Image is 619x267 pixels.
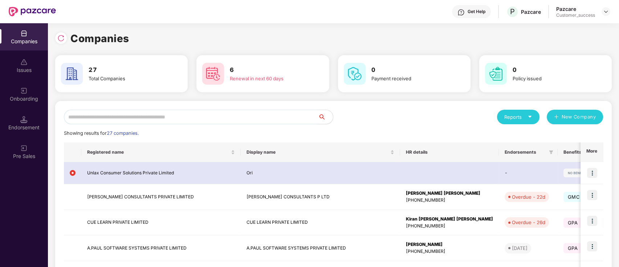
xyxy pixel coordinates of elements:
div: [DATE] [512,244,528,252]
td: - [499,162,558,184]
div: Pazcare [521,8,541,15]
h1: Companies [70,31,129,46]
img: New Pazcare Logo [9,7,56,16]
img: svg+xml;base64,PHN2ZyB4bWxucz0iaHR0cDovL3d3dy53My5vcmcvMjAwMC9zdmciIHdpZHRoPSIxMjIiIGhlaWdodD0iMj... [563,169,608,177]
img: svg+xml;base64,PHN2ZyB4bWxucz0iaHR0cDovL3d3dy53My5vcmcvMjAwMC9zdmciIHdpZHRoPSI2MCIgaGVpZ2h0PSI2MC... [61,63,83,85]
span: plus [554,114,559,120]
img: svg+xml;base64,PHN2ZyB3aWR0aD0iMjAiIGhlaWdodD0iMjAiIHZpZXdCb3g9IjAgMCAyMCAyMCIgZmlsbD0ibm9uZSIgeG... [20,87,28,94]
div: Payment received [371,75,450,82]
th: More [581,142,603,162]
h3: 27 [89,65,167,75]
img: svg+xml;base64,PHN2ZyBpZD0iRHJvcGRvd24tMzJ4MzIiIHhtbG5zPSJodHRwOi8vd3d3LnczLm9yZy8yMDAwL3N2ZyIgd2... [603,9,609,15]
span: 27 companies. [107,130,139,136]
td: CUE LEARN PRIVATE LIMITED [241,210,400,236]
h3: 6 [230,65,309,75]
td: CUE LEARN PRIVATE LIMITED [81,210,241,236]
div: Pazcare [556,5,595,12]
span: GPA [563,218,582,228]
th: Display name [241,142,400,162]
div: [PERSON_NAME] [PERSON_NAME] [406,190,493,197]
td: A.PAUL SOFTWARE SYSTEMS PRIVATE LIMITED [241,235,400,261]
h3: 0 [371,65,450,75]
span: Showing results for [64,130,139,136]
div: Policy issued [513,75,591,82]
button: search [318,110,333,124]
div: Kiran [PERSON_NAME] [PERSON_NAME] [406,216,493,223]
th: HR details [400,142,499,162]
span: Display name [247,149,389,155]
td: [PERSON_NAME] CONSULTANTS PRIVATE LIMITED [81,184,241,210]
span: GPA [563,243,582,253]
div: Renewal in next 60 days [230,75,309,82]
div: Reports [504,113,532,121]
div: [PERSON_NAME] [406,241,493,248]
div: [PHONE_NUMBER] [406,223,493,230]
img: svg+xml;base64,PHN2ZyBpZD0iSXNzdWVzX2Rpc2FibGVkIiB4bWxucz0iaHR0cDovL3d3dy53My5vcmcvMjAwMC9zdmciIH... [20,58,28,66]
img: svg+xml;base64,PHN2ZyBpZD0iSGVscC0zMngzMiIgeG1sbnM9Imh0dHA6Ly93d3cudzMub3JnLzIwMDAvc3ZnIiB3aWR0aD... [457,9,465,16]
img: svg+xml;base64,PHN2ZyB4bWxucz0iaHR0cDovL3d3dy53My5vcmcvMjAwMC9zdmciIHdpZHRoPSI2MCIgaGVpZ2h0PSI2MC... [485,63,507,85]
span: Registered name [87,149,229,155]
img: svg+xml;base64,PHN2ZyB3aWR0aD0iMjAiIGhlaWdodD0iMjAiIHZpZXdCb3g9IjAgMCAyMCAyMCIgZmlsbD0ibm9uZSIgeG... [20,145,28,152]
div: Overdue - 26d [512,219,545,226]
div: Total Companies [89,75,167,82]
span: search [318,114,333,120]
span: Endorsements [505,149,546,155]
div: Get Help [468,9,485,15]
div: [PHONE_NUMBER] [406,197,493,204]
button: plusNew Company [547,110,603,124]
div: Customer_success [556,12,595,18]
img: svg+xml;base64,PHN2ZyBpZD0iQ29tcGFuaWVzIiB4bWxucz0iaHR0cDovL3d3dy53My5vcmcvMjAwMC9zdmciIHdpZHRoPS... [20,30,28,37]
img: icon [587,168,597,178]
div: [PHONE_NUMBER] [406,248,493,255]
img: svg+xml;base64,PHN2ZyB4bWxucz0iaHR0cDovL3d3dy53My5vcmcvMjAwMC9zdmciIHdpZHRoPSI2MCIgaGVpZ2h0PSI2MC... [202,63,224,85]
th: Registered name [81,142,241,162]
img: icon [587,216,597,226]
td: [PERSON_NAME] CONSULTANTS P LTD [241,184,400,210]
img: svg+xml;base64,PHN2ZyBpZD0iUmVsb2FkLTMyeDMyIiB4bWxucz0iaHR0cDovL3d3dy53My5vcmcvMjAwMC9zdmciIHdpZH... [57,35,65,42]
img: icon [587,241,597,251]
td: Ori [241,162,400,184]
span: filter [547,148,555,157]
img: svg+xml;base64,PHN2ZyB3aWR0aD0iMTQuNSIgaGVpZ2h0PSIxNC41IiB2aWV3Qm94PSIwIDAgMTYgMTYiIGZpbGw9Im5vbm... [20,116,28,123]
span: caret-down [528,114,532,119]
img: svg+xml;base64,PHN2ZyB4bWxucz0iaHR0cDovL3d3dy53My5vcmcvMjAwMC9zdmciIHdpZHRoPSI2MCIgaGVpZ2h0PSI2MC... [344,63,366,85]
span: New Company [562,113,596,121]
td: Unlax Consumer Solutions Private Limited [81,162,241,184]
span: GMC [563,192,584,202]
img: svg+xml;base64,PHN2ZyB4bWxucz0iaHR0cDovL3d3dy53My5vcmcvMjAwMC9zdmciIHdpZHRoPSIxMiIgaGVpZ2h0PSIxMi... [70,170,76,176]
h3: 0 [513,65,591,75]
img: icon [587,190,597,200]
span: P [510,7,515,16]
td: A.PAUL SOFTWARE SYSTEMS PRIVATE LIMITED [81,235,241,261]
div: Overdue - 22d [512,193,545,201]
span: filter [549,150,553,154]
